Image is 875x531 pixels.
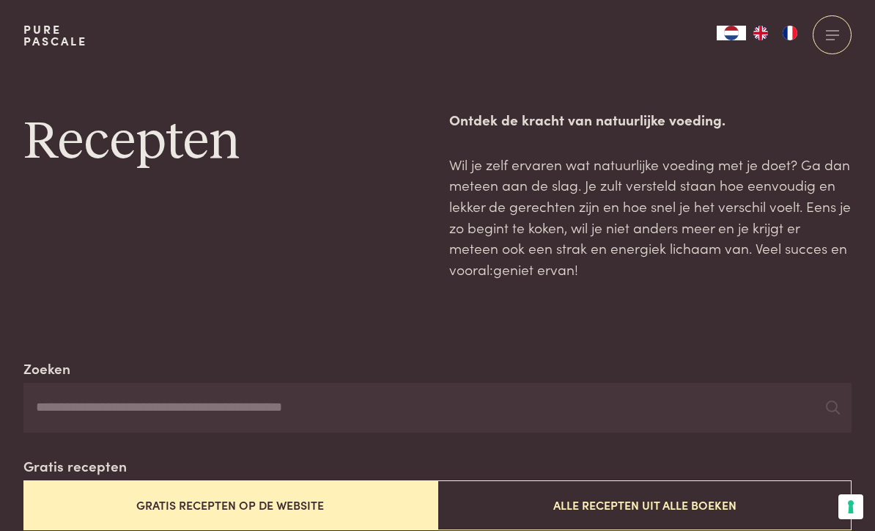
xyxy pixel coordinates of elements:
label: Zoeken [23,358,70,379]
label: Gratis recepten [23,455,127,477]
a: EN [746,26,775,40]
div: Language [717,26,746,40]
a: PurePascale [23,23,87,47]
a: FR [775,26,805,40]
h1: Recepten [23,109,426,175]
button: Uw voorkeuren voor toestemming voor trackingtechnologieën [838,494,863,519]
aside: Language selected: Nederlands [717,26,805,40]
button: Gratis recepten op de website [23,480,437,530]
ul: Language list [746,26,805,40]
a: NL [717,26,746,40]
p: Wil je zelf ervaren wat natuurlijke voeding met je doet? Ga dan meteen aan de slag. Je zult verst... [449,154,852,280]
button: Alle recepten uit alle boeken [437,480,852,530]
strong: Ontdek de kracht van natuurlijke voeding. [449,109,726,129]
